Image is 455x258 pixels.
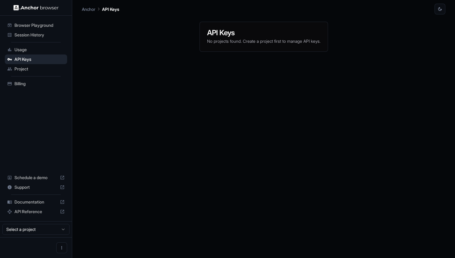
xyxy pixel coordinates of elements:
div: Billing [5,79,67,89]
p: API Keys [102,6,119,12]
span: Support [14,184,57,190]
div: API Keys [5,54,67,64]
div: Browser Playground [5,20,67,30]
div: Documentation [5,197,67,207]
img: Anchor Logo [14,5,59,11]
span: Documentation [14,199,57,205]
span: Session History [14,32,65,38]
nav: breadcrumb [82,6,119,12]
div: Support [5,182,67,192]
p: No projects found. Create a project first to manage API keys. [207,38,320,44]
div: API Reference [5,207,67,216]
button: Open menu [56,242,67,253]
h3: API Keys [207,29,320,36]
span: Project [14,66,65,72]
p: Anchor [82,6,95,12]
div: Session History [5,30,67,40]
span: Schedule a demo [14,175,57,181]
span: Browser Playground [14,22,65,28]
div: Project [5,64,67,74]
span: API Keys [14,56,65,62]
span: Billing [14,81,65,87]
span: Usage [14,47,65,53]
div: Usage [5,45,67,54]
span: API Reference [14,209,57,215]
div: Schedule a demo [5,173,67,182]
